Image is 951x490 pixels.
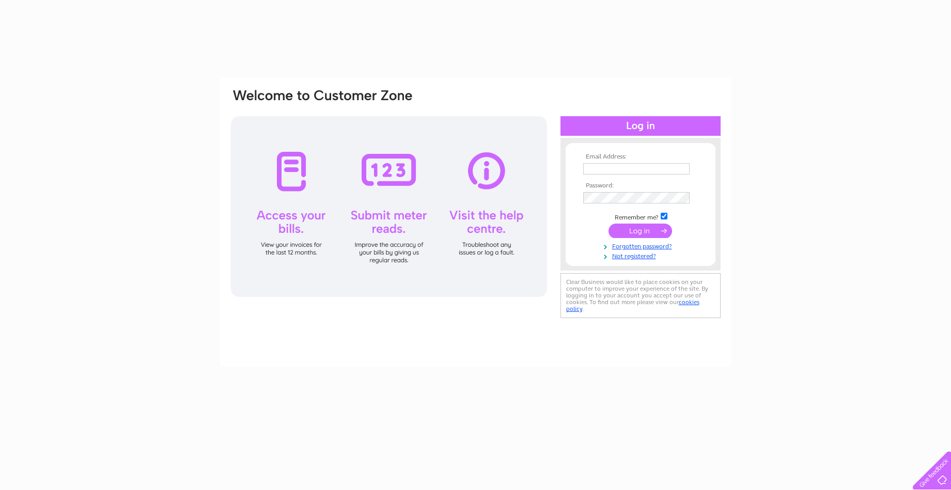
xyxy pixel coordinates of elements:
[560,273,721,318] div: Clear Business would like to place cookies on your computer to improve your experience of the sit...
[583,241,700,250] a: Forgotten password?
[581,182,700,189] th: Password:
[566,298,699,312] a: cookies policy
[581,153,700,161] th: Email Address:
[609,224,672,238] input: Submit
[581,211,700,222] td: Remember me?
[583,250,700,260] a: Not registered?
